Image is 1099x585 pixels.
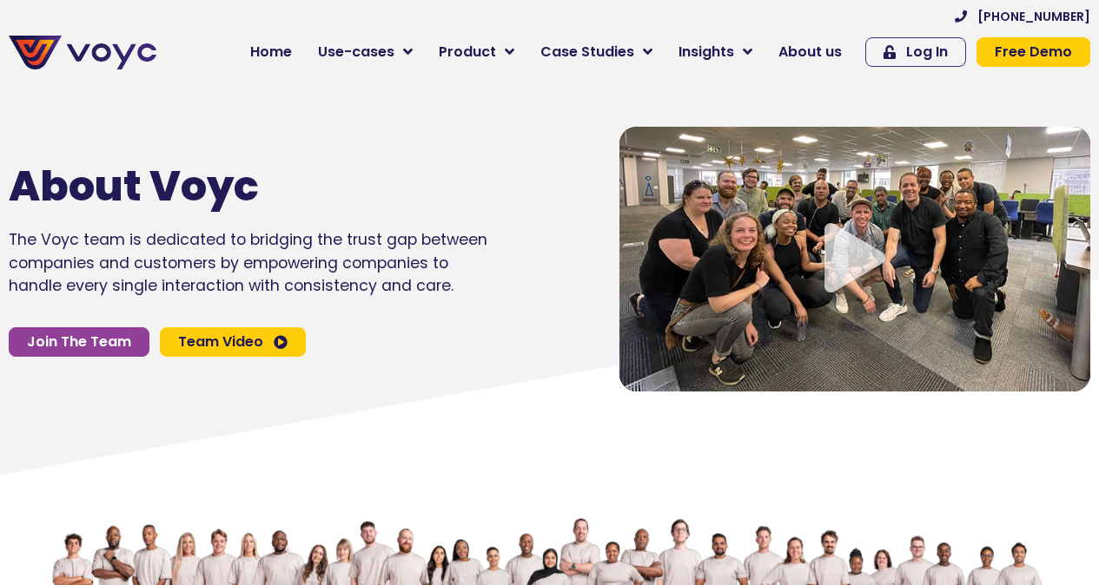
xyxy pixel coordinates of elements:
[305,35,426,69] a: Use-cases
[665,35,765,69] a: Insights
[820,223,890,295] div: Video play button
[977,37,1090,67] a: Free Demo
[250,42,292,62] span: Home
[9,161,437,212] h1: About Voyc
[318,42,394,62] span: Use-cases
[527,35,665,69] a: Case Studies
[977,10,1090,23] span: [PHONE_NUMBER]
[426,35,527,69] a: Product
[865,37,966,67] a: Log In
[439,42,496,62] span: Product
[237,35,305,69] a: Home
[160,327,306,357] a: Team Video
[955,10,1090,23] a: [PHONE_NUMBER]
[906,45,948,59] span: Log In
[540,42,634,62] span: Case Studies
[778,42,842,62] span: About us
[995,45,1072,59] span: Free Demo
[27,335,131,349] span: Join The Team
[178,335,263,349] span: Team Video
[9,327,149,357] a: Join The Team
[679,42,734,62] span: Insights
[765,35,855,69] a: About us
[9,36,156,69] img: voyc-full-logo
[9,228,489,297] p: The Voyc team is dedicated to bridging the trust gap between companies and customers by empowerin...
